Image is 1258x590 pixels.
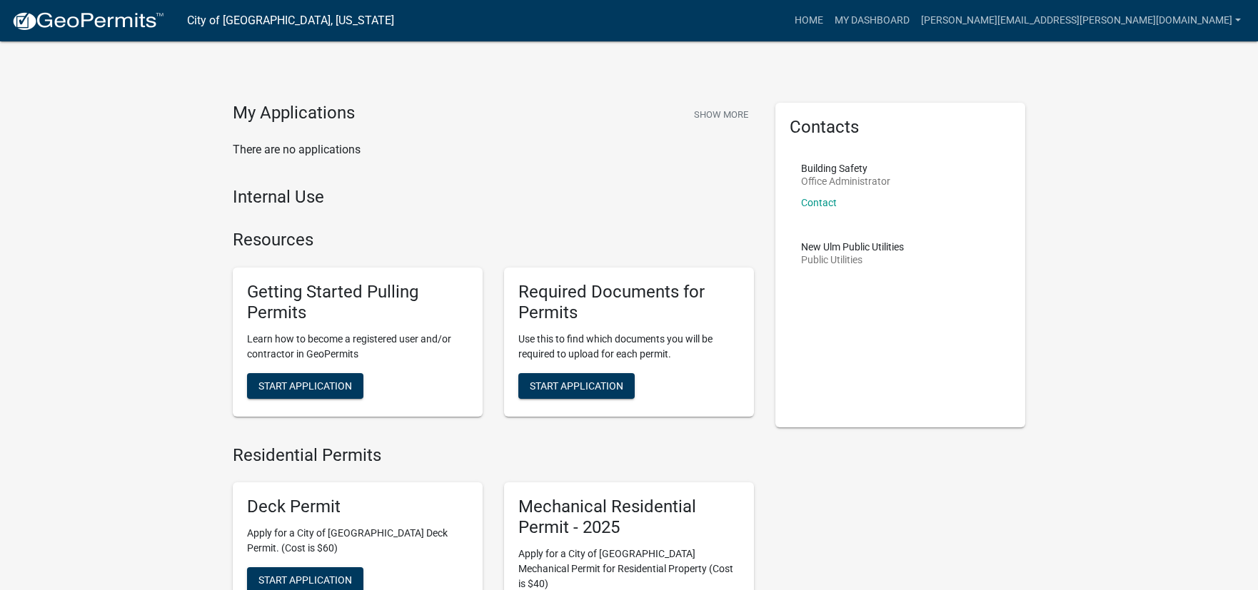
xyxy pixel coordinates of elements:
[247,282,468,323] h5: Getting Started Pulling Permits
[530,380,623,391] span: Start Application
[258,574,352,586] span: Start Application
[790,117,1011,138] h5: Contacts
[187,9,394,33] a: City of [GEOGRAPHIC_DATA], [US_STATE]
[829,7,915,34] a: My Dashboard
[915,7,1247,34] a: [PERSON_NAME][EMAIL_ADDRESS][PERSON_NAME][DOMAIN_NAME]
[233,445,754,466] h4: Residential Permits
[258,380,352,391] span: Start Application
[789,7,829,34] a: Home
[801,163,890,173] p: Building Safety
[518,373,635,399] button: Start Application
[518,282,740,323] h5: Required Documents for Permits
[518,332,740,362] p: Use this to find which documents you will be required to upload for each permit.
[247,332,468,362] p: Learn how to become a registered user and/or contractor in GeoPermits
[801,255,904,265] p: Public Utilities
[688,103,754,126] button: Show More
[801,197,837,208] a: Contact
[801,176,890,186] p: Office Administrator
[247,373,363,399] button: Start Application
[233,187,754,208] h4: Internal Use
[233,103,355,124] h4: My Applications
[247,526,468,556] p: Apply for a City of [GEOGRAPHIC_DATA] Deck Permit. (Cost is $60)
[247,497,468,517] h5: Deck Permit
[801,242,904,252] p: New Ulm Public Utilities
[233,230,754,250] h4: Resources
[518,497,740,538] h5: Mechanical Residential Permit - 2025
[233,141,754,158] p: There are no applications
